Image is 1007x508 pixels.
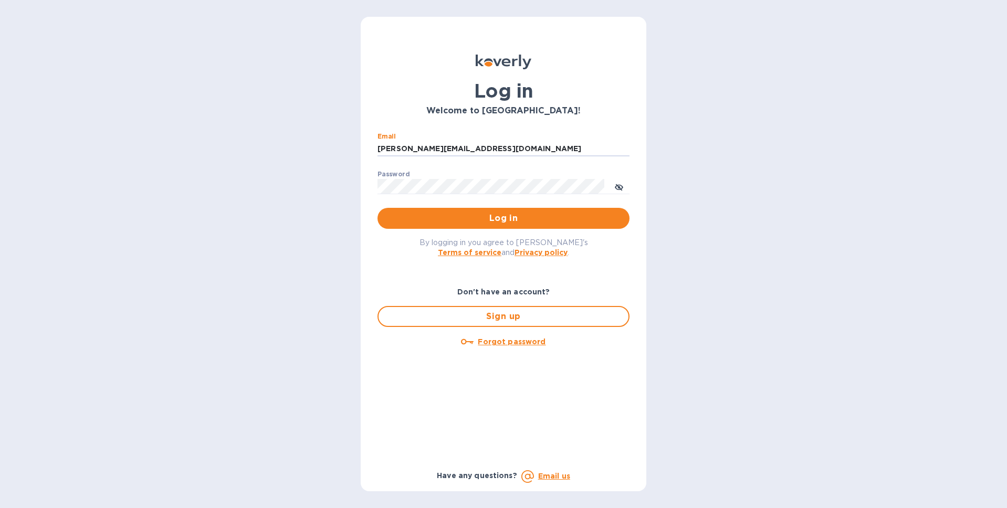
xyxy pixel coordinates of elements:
input: Enter email address [377,141,630,157]
b: Don't have an account? [457,288,550,296]
label: Email [377,133,396,140]
b: Have any questions? [437,471,517,480]
a: Email us [538,472,570,480]
button: Log in [377,208,630,229]
label: Password [377,171,410,177]
span: Sign up [387,310,620,323]
a: Terms of service [438,248,501,257]
h3: Welcome to [GEOGRAPHIC_DATA]! [377,106,630,116]
u: Forgot password [478,337,546,346]
button: Sign up [377,306,630,327]
img: Koverly [476,55,531,69]
span: Log in [386,212,621,225]
button: toggle password visibility [609,176,630,197]
a: Privacy policy [515,248,568,257]
span: By logging in you agree to [PERSON_NAME]'s and . [419,238,588,257]
h1: Log in [377,80,630,102]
